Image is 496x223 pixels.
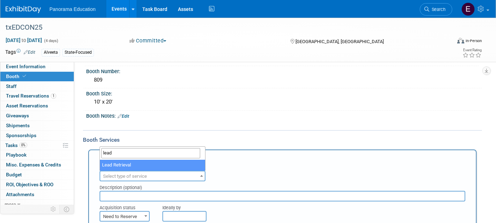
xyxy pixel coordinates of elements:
[100,201,152,211] div: Acquisition status
[23,74,26,78] i: Booth reservation complete
[60,205,74,214] td: Toggle Event Tabs
[0,82,74,91] a: Staff
[0,91,74,101] a: Travel Reservations1
[5,37,42,43] span: [DATE] [DATE]
[86,111,482,120] div: Booth Notes:
[465,38,482,43] div: In-Person
[20,37,27,43] span: to
[43,39,58,43] span: (4 days)
[49,6,96,12] span: Panorama Education
[0,131,74,140] a: Sponsorships
[0,121,74,130] a: Shipments
[47,205,60,214] td: Personalize Event Tab Strip
[5,48,35,57] td: Tags
[19,142,27,148] span: 0%
[6,182,53,187] span: ROI, Objectives & ROO
[100,158,465,169] div: New Booth Service
[86,66,482,75] div: Booth Number:
[6,192,34,197] span: Attachments
[91,96,477,107] div: 10' x 20'
[6,162,61,168] span: Misc. Expenses & Credits
[6,93,56,99] span: Travel Reservations
[0,180,74,189] a: ROI, Objectives & ROO
[6,152,26,158] span: Playbook
[6,113,29,118] span: Giveaways
[83,136,482,144] div: Booth Services
[118,114,129,119] a: Edit
[24,50,35,55] a: Edit
[0,111,74,121] a: Giveaways
[0,170,74,180] a: Budget
[0,200,74,209] a: more
[86,88,482,97] div: Booth Size:
[103,174,147,179] span: Select type of service
[162,201,434,211] div: Ideally by
[51,93,56,99] span: 1
[6,74,28,79] span: Booth
[100,181,465,191] div: Description (optional)
[6,172,22,177] span: Budget
[429,7,446,12] span: Search
[3,21,441,34] div: txEDCON25
[462,48,482,52] div: Event Rating
[0,101,74,111] a: Asset Reservations
[100,160,205,171] li: Lead Retrieval
[91,75,477,86] div: 809
[42,49,60,56] div: Alveeta
[6,103,48,108] span: Asset Reservations
[0,141,74,150] a: Tasks0%
[6,123,30,128] span: Shipments
[0,150,74,160] a: Playbook
[100,212,149,222] span: Need to Reserve
[6,83,17,89] span: Staff
[62,49,94,56] div: State-Focused
[100,211,150,222] span: Need to Reserve
[0,190,74,199] a: Attachments
[6,6,41,13] img: ExhibitDay
[5,201,16,207] span: more
[0,160,74,170] a: Misc. Expenses & Credits
[101,148,200,158] input: Search...
[6,64,46,69] span: Event Information
[411,37,482,47] div: Event Format
[295,39,384,44] span: [GEOGRAPHIC_DATA], [GEOGRAPHIC_DATA]
[420,3,452,16] a: Search
[6,133,36,138] span: Sponsorships
[127,37,169,45] button: Committed
[4,3,357,10] body: Rich Text Area. Press ALT-0 for help.
[457,38,464,43] img: Format-Inperson.png
[0,62,74,71] a: Event Information
[461,2,475,16] img: External Events Calendar
[5,142,27,148] span: Tasks
[0,72,74,81] a: Booth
